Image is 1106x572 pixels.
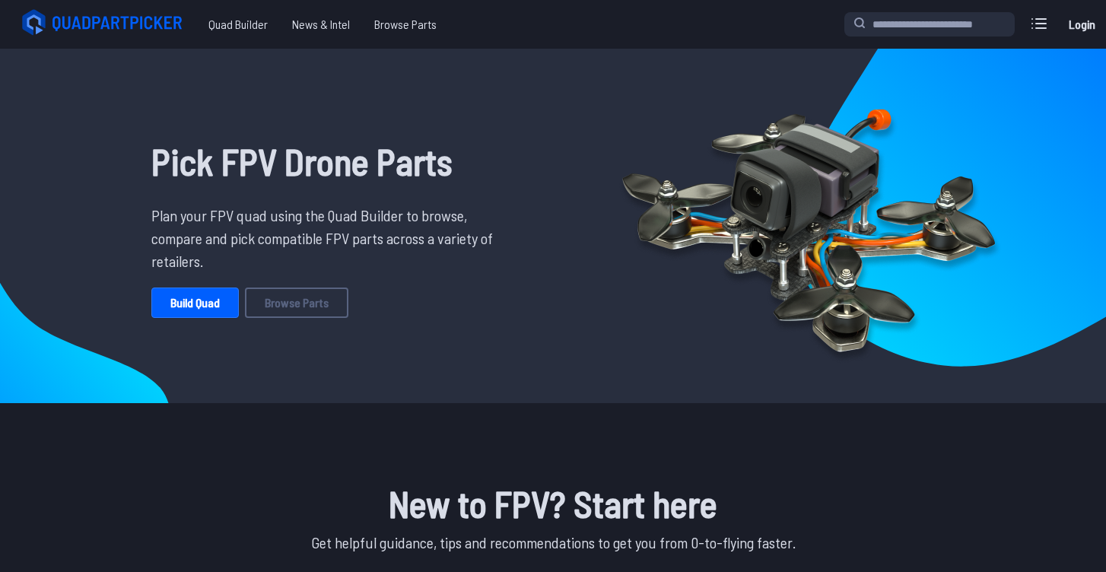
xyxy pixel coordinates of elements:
a: News & Intel [280,9,362,40]
a: Login [1063,9,1100,40]
a: Browse Parts [245,288,348,318]
img: Quadcopter [590,74,1028,378]
a: Quad Builder [196,9,280,40]
a: Browse Parts [362,9,449,40]
h1: Pick FPV Drone Parts [151,134,504,189]
p: Get helpful guidance, tips and recommendations to get you from 0-to-flying faster. [139,531,967,554]
a: Build Quad [151,288,239,318]
p: Plan your FPV quad using the Quad Builder to browse, compare and pick compatible FPV parts across... [151,204,504,272]
h1: New to FPV? Start here [139,476,967,531]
